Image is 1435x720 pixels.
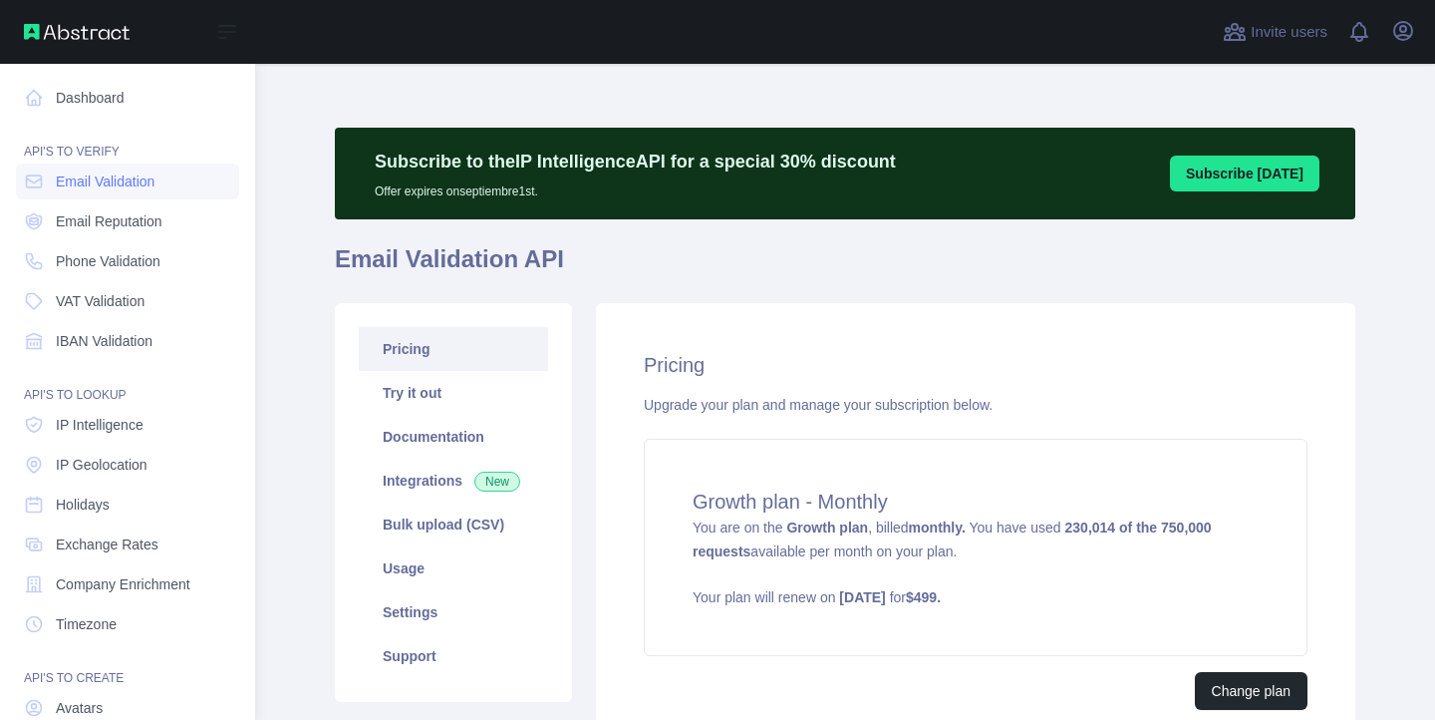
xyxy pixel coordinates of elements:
[839,589,885,605] strong: [DATE]
[1251,21,1327,44] span: Invite users
[56,495,110,515] span: Holidays
[56,172,154,191] span: Email Validation
[16,243,239,279] a: Phone Validation
[1195,672,1307,710] button: Change plan
[909,520,966,536] strong: monthly.
[906,589,941,605] strong: $ 499 .
[56,211,162,231] span: Email Reputation
[16,527,239,562] a: Exchange Rates
[359,371,548,415] a: Try it out
[16,566,239,602] a: Company Enrichment
[56,251,160,271] span: Phone Validation
[1170,156,1319,191] button: Subscribe [DATE]
[693,520,1212,559] strong: 230,014 of the 750,000 requests
[56,331,152,351] span: IBAN Validation
[56,415,143,435] span: IP Intelligence
[16,120,239,160] div: API'S TO VERIFY
[359,327,548,371] a: Pricing
[359,459,548,503] a: Integrations New
[16,606,239,642] a: Timezone
[56,455,147,475] span: IP Geolocation
[359,634,548,678] a: Support
[56,614,117,634] span: Timezone
[375,176,896,199] p: Offer expires on septiembre 1st.
[16,363,239,403] div: API'S TO LOOKUP
[693,520,1259,607] span: You are on the , billed You have used available per month on your plan.
[786,520,868,536] strong: Growth plan
[56,574,190,594] span: Company Enrichment
[16,164,239,199] a: Email Validation
[359,503,548,546] a: Bulk upload (CSV)
[693,587,1259,607] p: Your plan will renew on for
[644,351,1307,379] h2: Pricing
[56,698,103,718] span: Avatars
[16,407,239,443] a: IP Intelligence
[56,535,158,554] span: Exchange Rates
[56,291,144,311] span: VAT Validation
[335,243,1355,291] h1: Email Validation API
[16,646,239,686] div: API'S TO CREATE
[16,447,239,483] a: IP Geolocation
[474,472,520,492] span: New
[359,546,548,590] a: Usage
[693,488,1259,516] h4: Growth plan - Monthly
[1219,16,1331,48] button: Invite users
[16,283,239,319] a: VAT Validation
[359,590,548,634] a: Settings
[16,487,239,523] a: Holidays
[16,203,239,239] a: Email Reputation
[375,148,896,176] p: Subscribe to the IP Intelligence API for a special 30 % discount
[16,80,239,116] a: Dashboard
[16,323,239,359] a: IBAN Validation
[24,24,130,40] img: Abstract API
[359,415,548,459] a: Documentation
[644,395,1307,415] div: Upgrade your plan and manage your subscription below.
